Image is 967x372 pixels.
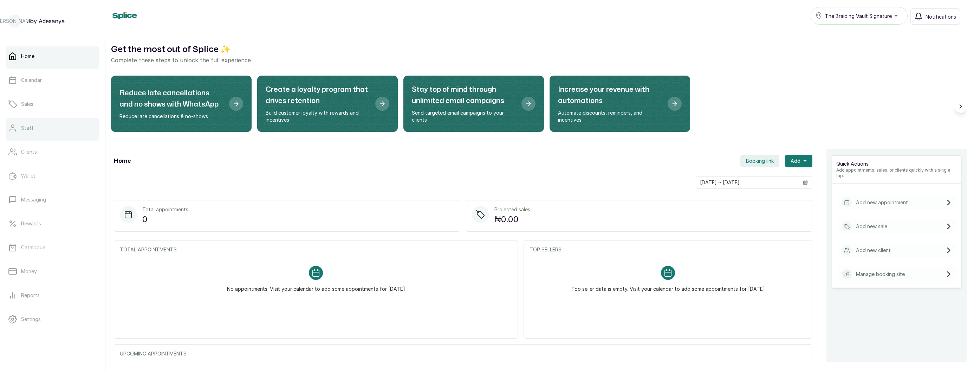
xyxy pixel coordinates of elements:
[21,124,34,132] p: Staff
[6,262,99,281] a: Money
[119,88,223,110] h2: Reduce late cancellations and no shows with WhatsApp
[6,214,99,233] a: Rewards
[114,157,131,165] h1: Home
[494,206,530,213] p: Projected sales
[558,84,662,107] h2: Increase your revenue with automations
[6,142,99,162] a: Clients
[550,76,690,132] div: Increase your revenue with automations
[6,118,99,138] a: Staff
[266,109,370,123] p: Build customer loyalty with rewards and incentives
[6,70,99,90] a: Calendar
[21,101,33,108] p: Sales
[6,166,99,186] a: Wallet
[21,196,46,203] p: Messaging
[571,280,765,293] p: Top seller data is empty. Visit your calendar to add some appointments for [DATE]
[6,94,99,114] a: Sales
[21,316,41,323] p: Settings
[111,76,252,132] div: Reduce late cancellations and no shows with WhatsApp
[836,160,957,167] p: Quick Actions
[21,77,42,84] p: Calendar
[836,167,957,179] p: Add appointments, sales, or clients quickly with a single tap.
[825,12,892,20] span: The Braiding Vault Signature
[21,220,41,227] p: Rewards
[926,13,956,20] span: Notifications
[142,206,188,213] p: Total appointments
[21,268,37,275] p: Money
[120,350,806,357] p: UPCOMING APPOINTMENTS
[791,158,800,165] span: Add
[811,7,908,25] button: The Braiding Vault Signature
[227,280,405,293] p: No appointments. Visit your calendar to add some appointments for [DATE]
[27,17,65,25] p: Joy Adesanya
[856,199,908,206] p: Add new appointment
[21,172,35,179] p: Wallet
[6,46,99,66] a: Home
[21,244,45,251] p: Catalogue
[6,333,99,353] a: Support
[21,340,40,347] p: Support
[746,158,774,165] span: Booking link
[21,292,40,299] p: Reports
[120,246,512,253] p: TOTAL APPOINTMENTS
[740,155,779,167] button: Booking link
[558,109,662,123] p: Automate discounts, reminders, and incentives
[111,43,961,56] h2: Get the most out of Splice ✨
[6,238,99,257] a: Catalogue
[856,271,905,278] p: Manage booking site
[412,109,516,123] p: Send targeted email campaigns to your clients
[403,76,544,132] div: Stay top of mind through unlimited email campaigns
[696,177,799,188] input: Select date
[142,213,188,226] p: 0
[803,180,808,185] svg: calendar
[856,247,891,254] p: Add new client
[6,190,99,210] a: Messaging
[412,84,516,107] h2: Stay top of mind through unlimited email campaigns
[6,286,99,305] a: Reports
[21,53,34,60] p: Home
[266,84,370,107] h2: Create a loyalty program that drives retention
[111,56,961,64] p: Complete these steps to unlock the full experience
[910,8,960,25] button: Notifications
[494,213,530,226] p: ₦0.00
[21,148,37,155] p: Clients
[6,309,99,329] a: Settings
[856,223,887,230] p: Add new sale
[785,155,812,167] button: Add
[257,76,398,132] div: Create a loyalty program that drives retention
[954,100,967,113] button: Scroll right
[119,113,223,120] p: Reduce late cancellations & no-shows
[530,246,806,253] p: TOP SELLERS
